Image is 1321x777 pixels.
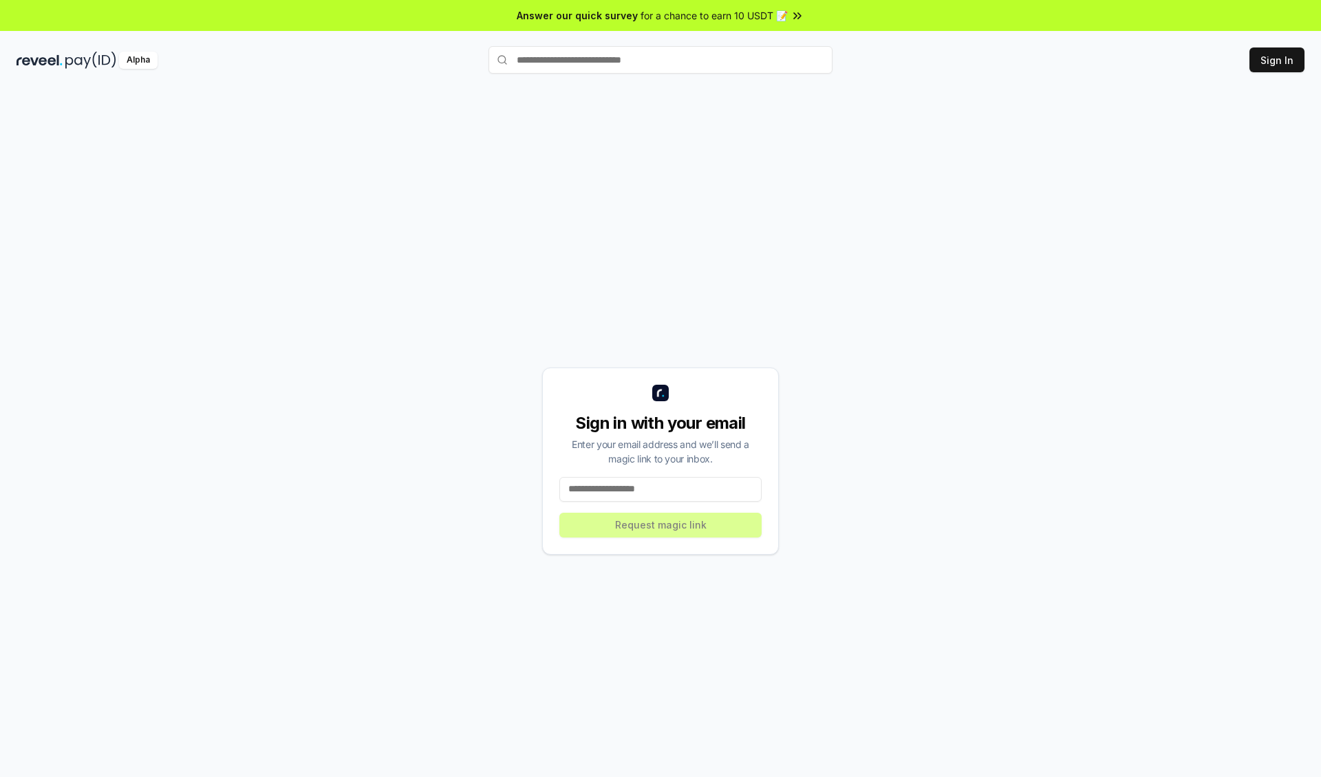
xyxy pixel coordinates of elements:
img: reveel_dark [17,52,63,69]
img: logo_small [652,385,669,401]
span: Answer our quick survey [517,8,638,23]
img: pay_id [65,52,116,69]
div: Sign in with your email [559,412,762,434]
div: Enter your email address and we’ll send a magic link to your inbox. [559,437,762,466]
div: Alpha [119,52,158,69]
span: for a chance to earn 10 USDT 📝 [641,8,788,23]
button: Sign In [1249,47,1304,72]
